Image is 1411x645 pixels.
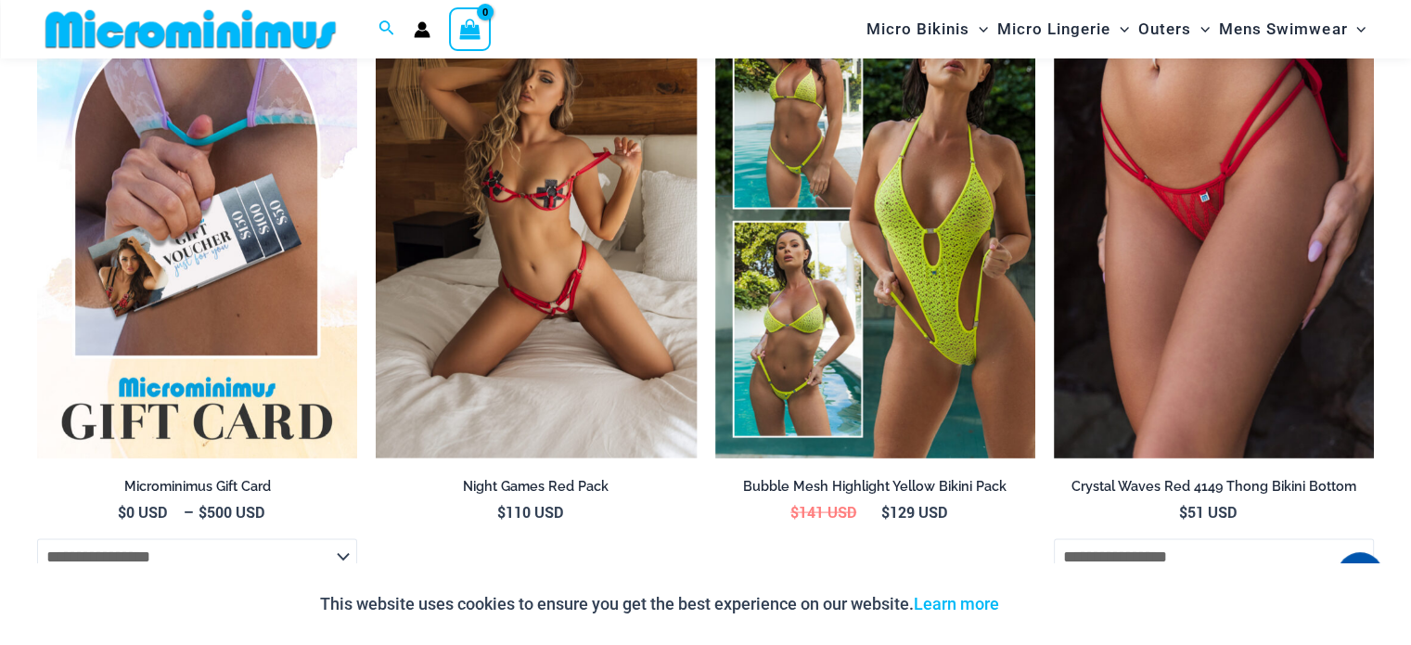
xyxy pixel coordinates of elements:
bdi: 129 USD [881,502,947,522]
span: Micro Lingerie [997,6,1110,53]
span: Menu Toggle [1347,6,1366,53]
bdi: 500 USD [199,502,264,522]
span: – [37,502,357,522]
span: Mens Swimwear [1219,6,1347,53]
h2: Bubble Mesh Highlight Yellow Bikini Pack [715,478,1035,496]
a: Search icon link [378,18,395,41]
h2: Microminimus Gift Card [37,478,357,496]
bdi: 0 USD [118,502,167,522]
span: $ [118,502,126,522]
nav: Site Navigation [859,3,1374,56]
a: Night Games Red Pack [376,478,696,502]
span: Outers [1138,6,1191,53]
span: $ [497,502,506,522]
a: Micro BikinisMenu ToggleMenu Toggle [862,6,993,53]
span: $ [881,502,890,522]
a: OutersMenu ToggleMenu Toggle [1134,6,1214,53]
a: Microminimus Gift Card [37,478,357,502]
span: Micro Bikinis [866,6,969,53]
a: View Shopping Cart, empty [449,7,492,50]
a: Mens SwimwearMenu ToggleMenu Toggle [1214,6,1370,53]
span: $ [1179,502,1187,522]
h2: Night Games Red Pack [376,478,696,496]
a: Account icon link [414,21,430,38]
a: Micro LingerieMenu ToggleMenu Toggle [993,6,1134,53]
a: Bubble Mesh Highlight Yellow Bikini Pack [715,478,1035,502]
h2: Crystal Waves Red 4149 Thong Bikini Bottom [1054,478,1374,496]
span: $ [199,502,207,522]
bdi: 51 USD [1179,502,1237,522]
button: Accept [1013,582,1092,626]
bdi: 110 USD [497,502,563,522]
span: Menu Toggle [1191,6,1210,53]
a: Learn more [914,594,999,613]
bdi: 141 USD [790,502,856,522]
span: Menu Toggle [1110,6,1129,53]
span: $ [790,502,799,522]
img: MM SHOP LOGO FLAT [38,8,343,50]
span: Menu Toggle [969,6,988,53]
a: Crystal Waves Red 4149 Thong Bikini Bottom [1054,478,1374,502]
p: This website uses cookies to ensure you get the best experience on our website. [320,590,999,618]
